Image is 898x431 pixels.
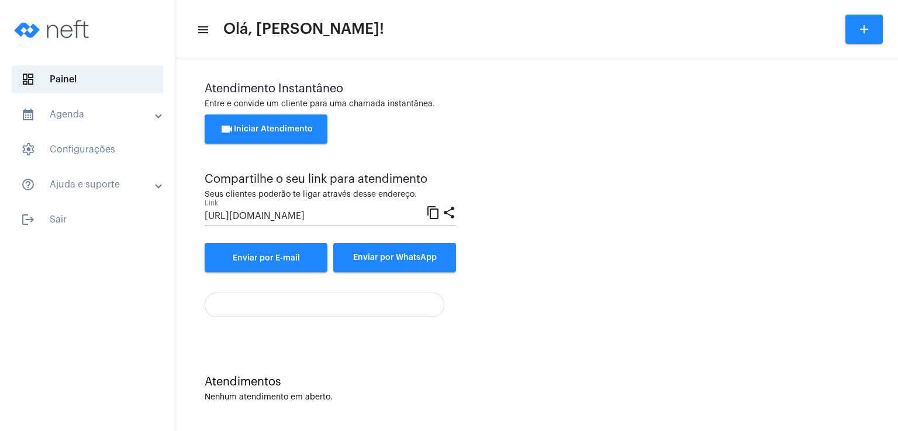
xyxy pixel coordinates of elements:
mat-panel-title: Agenda [21,107,156,121]
div: Seus clientes poderão te ligar através desse endereço. [205,190,456,199]
span: Enviar por WhatsApp [353,253,437,262]
mat-expansion-panel-header: sidenav iconAgenda [7,100,175,128]
button: Enviar por WhatsApp [333,243,456,272]
span: sidenav icon [21,72,35,86]
mat-icon: sidenav icon [21,178,35,192]
span: Painel [12,65,163,93]
div: Nenhum atendimento em aberto. [205,393,869,402]
span: Olá, [PERSON_NAME]! [223,20,384,39]
div: Atendimento Instantâneo [205,82,869,95]
mat-icon: videocam [220,122,234,136]
div: Compartilhe o seu link para atendimento [205,173,456,186]
span: Sair [12,206,163,234]
mat-icon: sidenav icon [21,107,35,121]
mat-panel-title: Ajuda e suporte [21,178,156,192]
mat-icon: content_copy [426,205,440,219]
img: logo-neft-novo-2.png [9,6,97,53]
mat-icon: share [442,205,456,219]
span: Enviar por E-mail [233,254,300,262]
a: Enviar por E-mail [205,243,327,272]
div: Atendimentos [205,376,869,388]
mat-icon: add [857,22,871,36]
span: sidenav icon [21,142,35,157]
span: Configurações [12,135,163,164]
mat-expansion-panel-header: sidenav iconAjuda e suporte [7,171,175,199]
span: Iniciar Atendimento [220,125,313,133]
div: Entre e convide um cliente para uma chamada instantânea. [205,100,869,109]
mat-icon: sidenav icon [21,213,35,227]
mat-icon: sidenav icon [196,23,208,37]
button: Iniciar Atendimento [205,114,327,144]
